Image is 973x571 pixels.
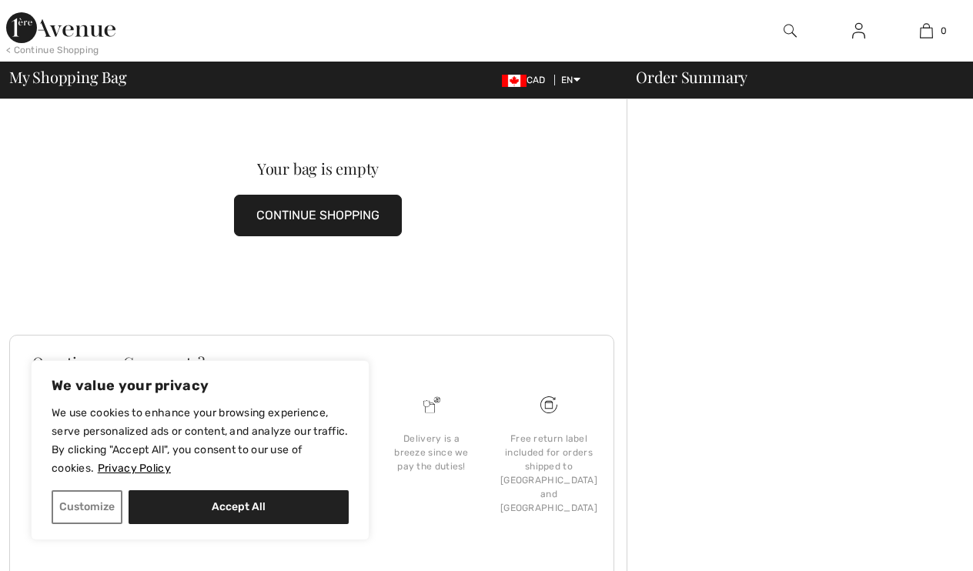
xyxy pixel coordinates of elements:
button: Customize [52,490,122,524]
a: 0 [894,22,960,40]
img: search the website [784,22,797,40]
div: < Continue Shopping [6,43,99,57]
a: Privacy Policy [97,461,172,476]
p: We value your privacy [52,376,349,395]
div: Order Summary [617,69,964,85]
h3: Questions or Comments? [32,355,591,370]
span: 0 [941,24,947,38]
img: My Bag [920,22,933,40]
p: We use cookies to enhance your browsing experience, serve personalized ads or content, and analyz... [52,404,349,478]
button: CONTINUE SHOPPING [234,195,402,236]
img: My Info [852,22,865,40]
span: EN [561,75,580,85]
img: 1ère Avenue [6,12,115,43]
a: Sign In [840,22,878,41]
img: Canadian Dollar [502,75,527,87]
div: Delivery is a breeze since we pay the duties! [387,432,476,473]
div: We value your privacy [31,360,369,540]
img: Delivery is a breeze since we pay the duties! [423,396,440,413]
div: Your bag is empty [40,161,596,176]
div: Free return label included for orders shipped to [GEOGRAPHIC_DATA] and [GEOGRAPHIC_DATA] [500,432,597,515]
img: Free shipping on orders over $99 [540,396,557,413]
button: Accept All [129,490,349,524]
span: CAD [502,75,552,85]
span: My Shopping Bag [9,69,127,85]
